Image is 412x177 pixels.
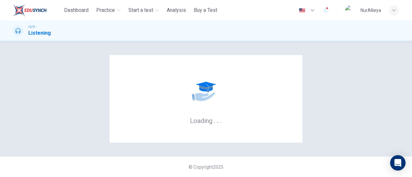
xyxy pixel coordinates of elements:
h1: Listening [28,29,51,37]
span: Dashboard [64,6,89,14]
button: Dashboard [61,4,91,16]
span: Practice [96,6,115,14]
span: Buy a Test [194,6,217,14]
span: Analysis [167,6,186,14]
button: Analysis [164,4,189,16]
img: en [298,8,306,13]
div: NurAllieya [360,6,381,14]
h6: . [217,115,219,125]
span: © Copyright 2025 [189,164,223,170]
span: Start a test [128,6,153,14]
h6: Loading [190,116,222,125]
a: ELTC logo [13,4,61,17]
div: Open Intercom Messenger [390,155,406,171]
img: ELTC logo [13,4,47,17]
button: Practice [94,4,123,16]
button: Start a test [126,4,162,16]
span: CEFR [28,25,35,29]
button: Buy a Test [191,4,220,16]
h6: . [220,115,222,125]
h6: . [213,115,216,125]
img: Profile picture [345,5,355,15]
